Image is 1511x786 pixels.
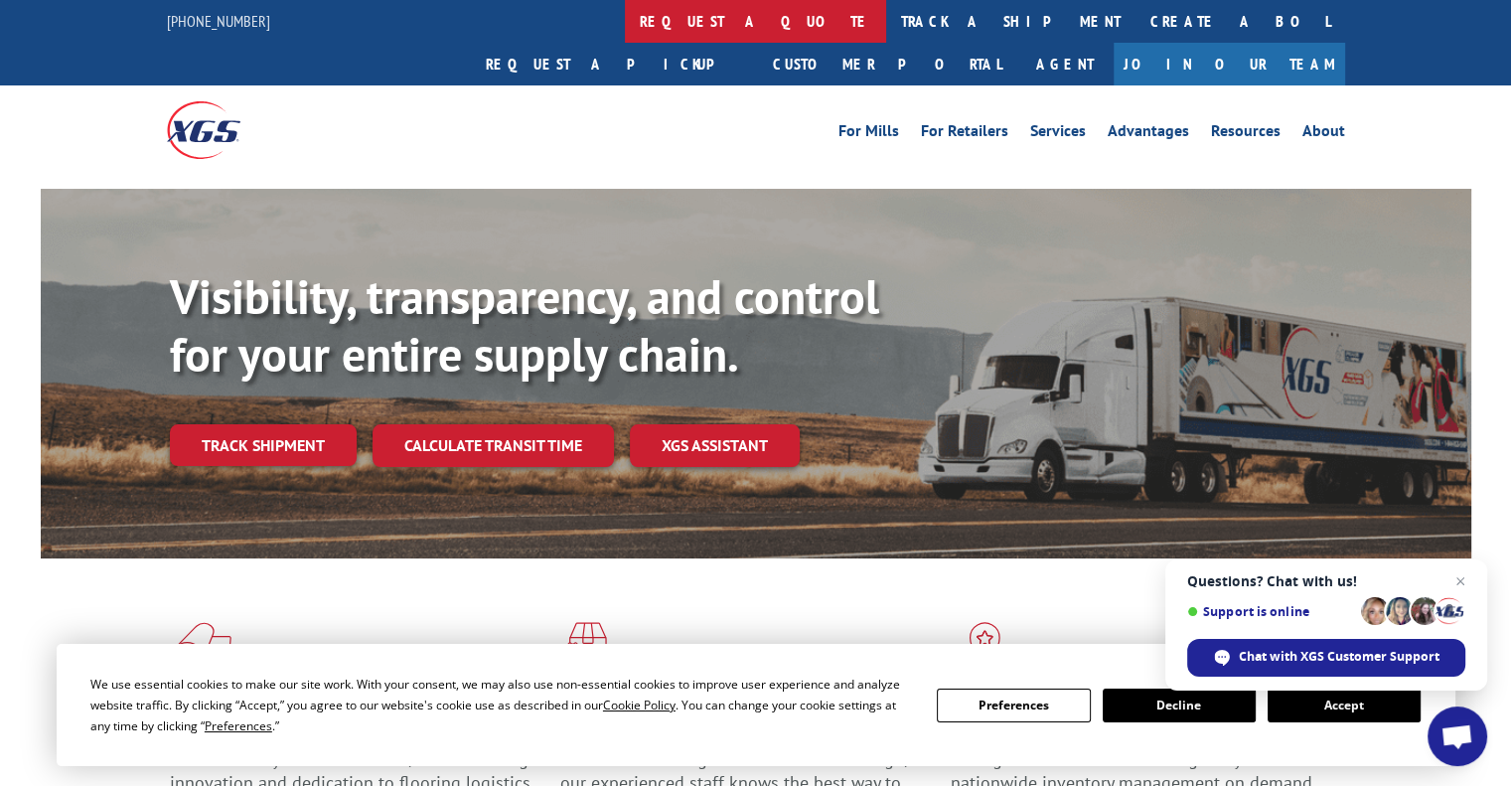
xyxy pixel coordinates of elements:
[1030,123,1086,145] a: Services
[630,424,800,467] a: XGS ASSISTANT
[951,622,1019,674] img: xgs-icon-flagship-distribution-model-red
[1108,123,1189,145] a: Advantages
[1211,123,1281,145] a: Resources
[170,265,879,385] b: Visibility, transparency, and control for your entire supply chain.
[758,43,1016,85] a: Customer Portal
[560,622,607,674] img: xgs-icon-focused-on-flooring-red
[1187,604,1354,619] span: Support is online
[1114,43,1345,85] a: Join Our Team
[1239,648,1439,666] span: Chat with XGS Customer Support
[1016,43,1114,85] a: Agent
[57,644,1455,766] div: Cookie Consent Prompt
[1268,689,1421,722] button: Accept
[170,622,231,674] img: xgs-icon-total-supply-chain-intelligence-red
[205,717,272,734] span: Preferences
[1187,573,1465,589] span: Questions? Chat with us!
[1428,707,1487,766] a: Open chat
[1103,689,1256,722] button: Decline
[90,674,913,736] div: We use essential cookies to make our site work. With your consent, we may also use non-essential ...
[170,424,357,466] a: Track shipment
[471,43,758,85] a: Request a pickup
[838,123,899,145] a: For Mills
[603,697,676,713] span: Cookie Policy
[167,11,270,31] a: [PHONE_NUMBER]
[921,123,1008,145] a: For Retailers
[1187,639,1465,677] span: Chat with XGS Customer Support
[373,424,614,467] a: Calculate transit time
[937,689,1090,722] button: Preferences
[1302,123,1345,145] a: About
